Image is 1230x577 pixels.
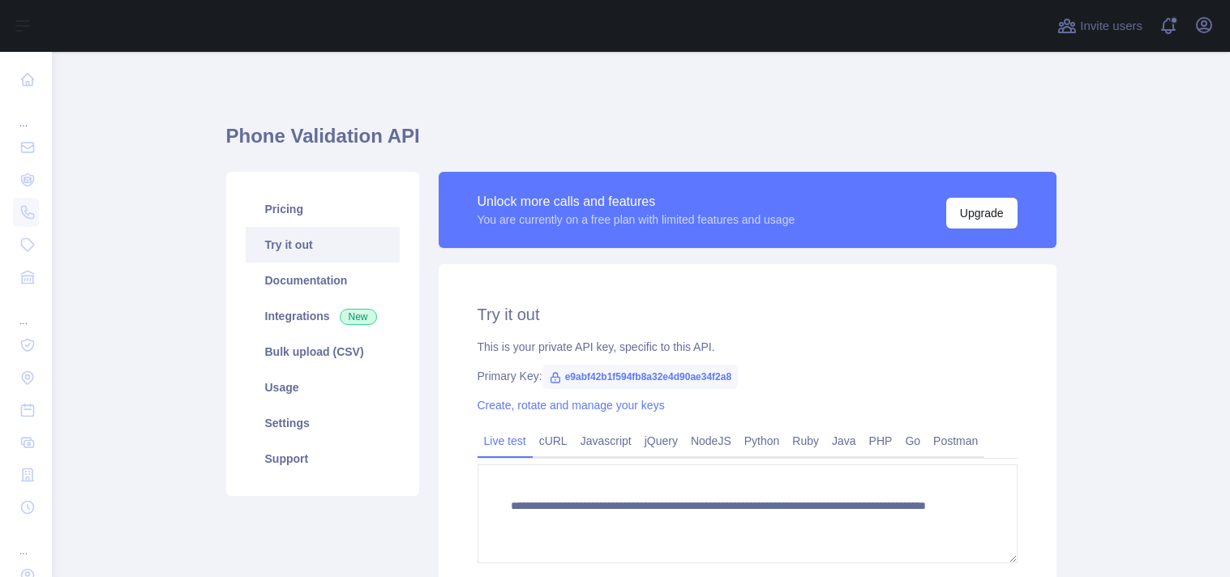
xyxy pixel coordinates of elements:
span: Invite users [1080,17,1142,36]
a: Create, rotate and manage your keys [478,399,665,412]
a: Java [825,428,863,454]
a: Documentation [246,263,400,298]
h2: Try it out [478,303,1018,326]
a: cURL [533,428,574,454]
span: New [340,309,377,325]
div: You are currently on a free plan with limited features and usage [478,212,795,228]
a: Usage [246,370,400,405]
a: Pricing [246,191,400,227]
a: Try it out [246,227,400,263]
a: Support [246,441,400,477]
div: ... [13,97,39,130]
div: Primary Key: [478,368,1018,384]
a: Go [898,428,927,454]
a: Ruby [786,428,825,454]
a: jQuery [638,428,684,454]
button: Upgrade [946,198,1018,229]
a: Postman [927,428,984,454]
div: ... [13,525,39,558]
div: This is your private API key, specific to this API. [478,339,1018,355]
h1: Phone Validation API [226,123,1056,162]
a: PHP [863,428,899,454]
button: Invite users [1054,13,1146,39]
a: Live test [478,428,533,454]
span: e9abf42b1f594fb8a32e4d90ae34f2a8 [542,365,738,389]
a: Javascript [574,428,638,454]
a: Settings [246,405,400,441]
a: NodeJS [684,428,738,454]
div: Unlock more calls and features [478,192,795,212]
div: ... [13,295,39,327]
a: Integrations New [246,298,400,334]
a: Python [738,428,786,454]
a: Bulk upload (CSV) [246,334,400,370]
